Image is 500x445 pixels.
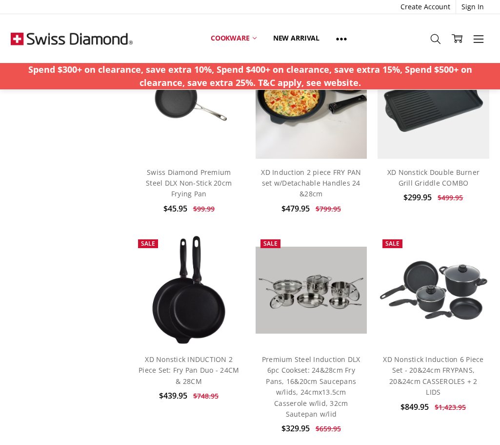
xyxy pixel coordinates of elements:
[141,239,155,248] span: Sale
[435,403,466,412] span: $1,423.95
[159,390,187,401] span: $439.95
[11,14,133,63] img: Free Shipping On Every Order
[150,234,227,346] img: XD Nonstick INDUCTION 2 Piece Set: Fry Pan Duo - 24CM & 28CM
[281,203,310,214] span: $479.95
[265,27,328,49] a: New arrival
[133,234,244,346] a: XD Nonstick INDUCTION 2 Piece Set: Fry Pan Duo - 24CM & 28CM
[378,47,489,158] img: XD Nonstick Double Burner Grill Griddle COMBO
[281,423,310,434] span: $329.95
[378,234,489,346] a: XD Nonstick Induction 6 Piece Set - 20&24cm FRYPANS, 20&24cm CASSEROLES + 2 LIDS
[262,355,360,419] a: Premium Steel Induction DLX 6pc Cookset: 24&28cm Fry Pans, 16&20cm Saucepans w/lids, 24cmx13.5cm ...
[146,168,232,199] a: Swiss Diamond Premium Steel DLX Non-Stick 20cm Frying Pan
[403,192,432,203] span: $299.95
[193,391,219,401] span: $748.95
[383,355,483,397] a: XD Nonstick Induction 6 Piece Set - 20&24cm FRYPANS, 20&24cm CASSEROLES + 2 LIDS
[387,168,480,188] a: XD Nonstick Double Burner Grill Griddle COMBO
[202,27,265,49] a: Cookware
[400,402,429,412] span: $849.95
[256,47,367,158] img: XD Induction 2 piece FRY PAN set w/Detachable Handles 24 &28cm
[256,234,367,346] a: Premium Steel DLX 6 pc cookware set; PSLASET06
[438,193,463,202] span: $499.95
[316,424,341,433] span: $659.95
[263,239,278,248] span: Sale
[139,355,239,386] a: XD Nonstick INDUCTION 2 Piece Set: Fry Pan Duo - 24CM & 28CM
[5,63,495,89] p: Spend $300+ on clearance, save extra 10%, Spend $400+ on clearance, save extra 15%, Spend $500+ o...
[385,239,400,248] span: Sale
[133,47,244,158] img: Swiss Diamond Premium Steel DLX Non-Stick 20cm Frying Pan
[256,247,367,334] img: Premium Steel DLX 6 pc cookware set; PSLASET06
[328,27,355,49] a: Show All
[163,203,187,214] span: $45.95
[378,259,489,321] img: XD Nonstick Induction 6 Piece Set - 20&24cm FRYPANS, 20&24cm CASSEROLES + 2 LIDS
[316,204,341,213] span: $799.95
[193,204,215,213] span: $99.99
[261,168,361,199] a: XD Induction 2 piece FRY PAN set w/Detachable Handles 24 &28cm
